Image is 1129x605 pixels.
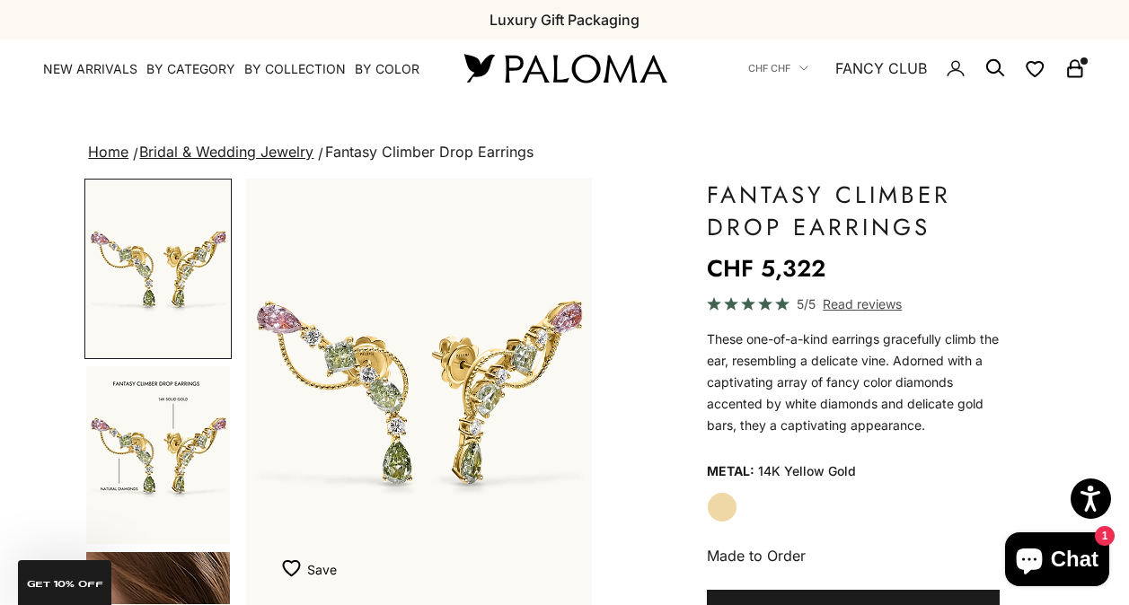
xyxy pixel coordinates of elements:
button: Add to Wishlist [282,551,337,587]
a: Home [88,143,128,161]
p: Luxury Gift Packaging [490,8,639,31]
nav: Primary navigation [43,60,421,78]
img: wishlist [282,559,307,577]
img: #YellowGold [246,179,591,605]
a: 5/5 Read reviews [707,294,1000,314]
button: Go to item 1 [84,179,232,359]
img: #YellowGold [86,180,230,357]
div: GET 10% Off [18,560,111,605]
h1: Fantasy Climber Drop Earrings [707,179,1000,243]
nav: Secondary navigation [748,39,1086,97]
summary: By Collection [244,60,346,78]
legend: Metal: [707,458,754,485]
p: Made to Order [707,544,1000,567]
span: 5/5 [797,294,816,314]
nav: breadcrumbs [84,140,1044,165]
a: FANCY CLUB [835,57,927,80]
a: Bridal & Wedding Jewelry [139,143,313,161]
button: CHF CHF [748,60,808,76]
button: Go to item 2 [84,364,232,546]
sale-price: CHF 5,322 [707,250,825,286]
span: CHF CHF [748,60,790,76]
span: GET 10% Off [27,580,103,589]
div: Item 1 of 11 [246,179,591,605]
div: These one-of-a-kind earrings gracefully climb the ear, resembling a delicate vine. Adorned with a... [707,329,1000,436]
summary: By Color [355,60,419,78]
span: Read reviews [823,294,902,314]
summary: By Category [146,60,235,78]
img: #YellowGold #WhiteGold #RoseGold [86,366,230,544]
inbox-online-store-chat: Shopify online store chat [1000,532,1115,591]
a: NEW ARRIVALS [43,60,137,78]
variant-option-value: 14K Yellow Gold [758,458,856,485]
span: Fantasy Climber Drop Earrings [325,143,534,161]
